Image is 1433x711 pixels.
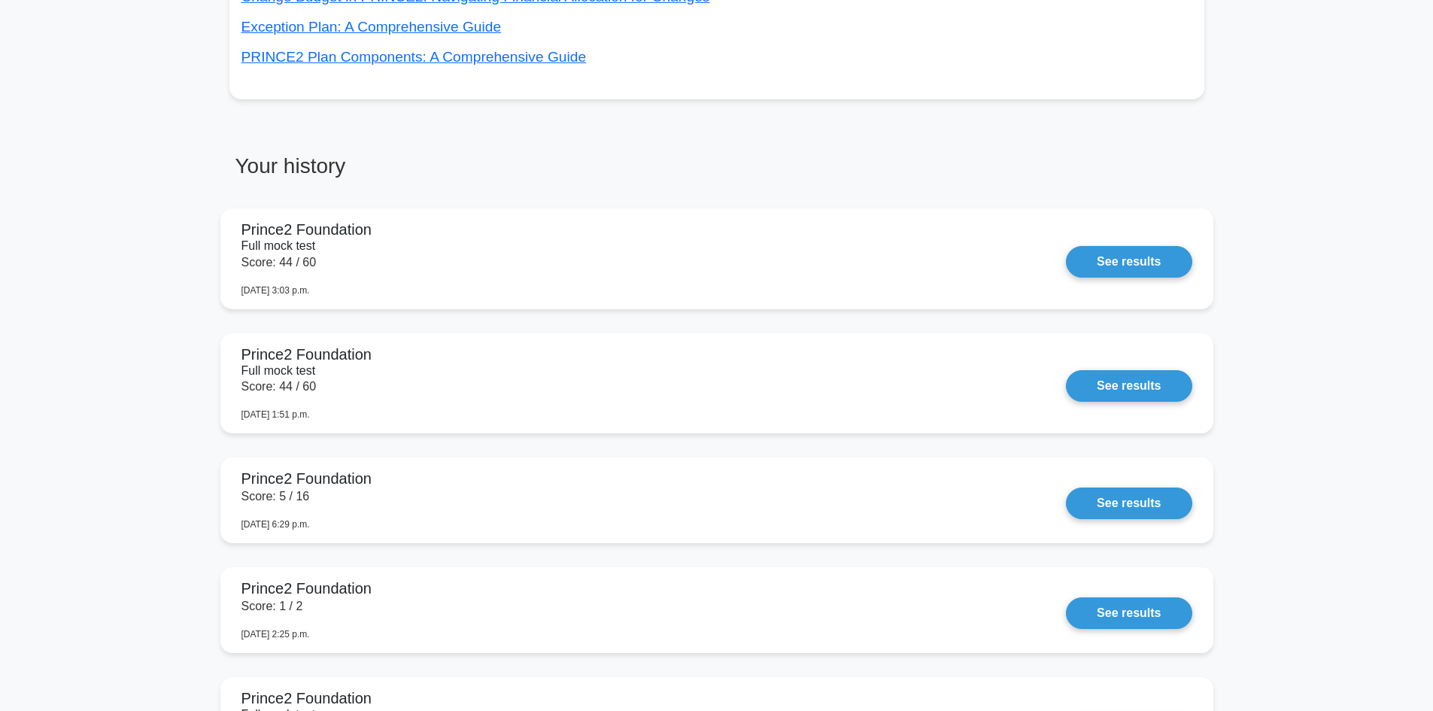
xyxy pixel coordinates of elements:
[241,49,587,65] a: PRINCE2 Plan Components: A Comprehensive Guide
[1066,488,1192,519] a: See results
[229,153,708,191] h3: Your history
[1066,597,1192,629] a: See results
[1066,370,1192,402] a: See results
[241,19,502,35] a: Exception Plan: A Comprehensive Guide
[1066,246,1192,278] a: See results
